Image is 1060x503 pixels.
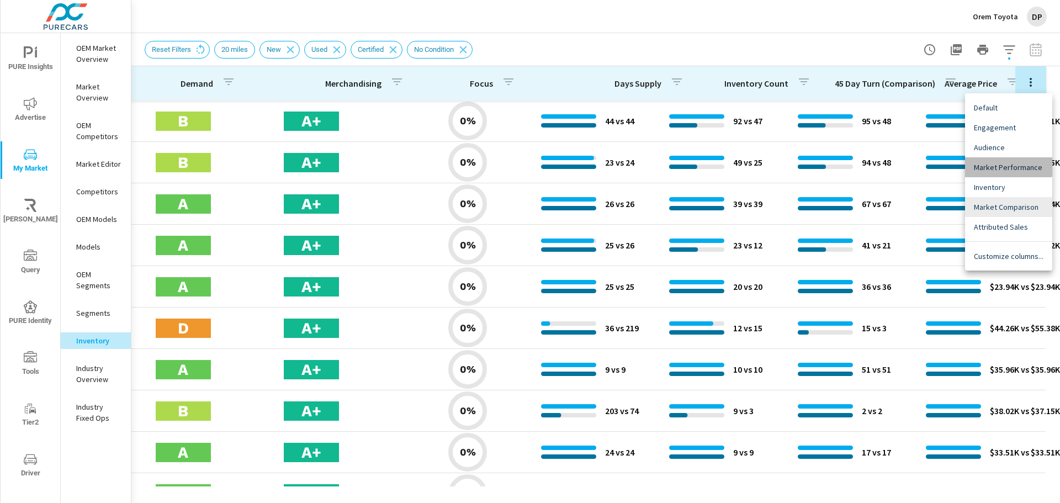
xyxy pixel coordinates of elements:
span: Market Performance [974,162,1043,173]
span: Engagement [974,122,1043,133]
span: Inventory [974,182,1043,193]
nav: custom column set list [965,242,1052,271]
div: Market Comparison [965,197,1052,217]
span: Customize columns... [974,251,1043,262]
div: Audience [965,137,1052,157]
span: Audience [974,142,1043,153]
div: Inventory [965,177,1052,197]
div: Attributed Sales [965,217,1052,237]
div: Market Performance [965,157,1052,177]
span: Default [974,102,1043,113]
span: Attributed Sales [974,221,1043,232]
div: Engagement [965,118,1052,137]
span: Market Comparison [974,202,1043,213]
div: Default [965,98,1052,118]
div: Customize columns... [965,246,1052,266]
nav: preset column set list [965,93,1052,241]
